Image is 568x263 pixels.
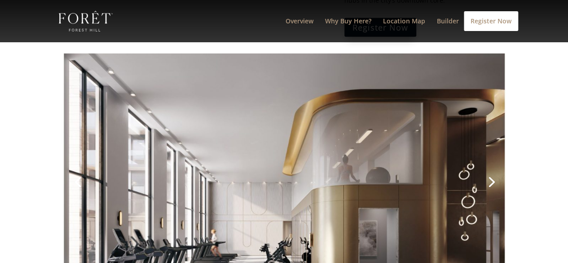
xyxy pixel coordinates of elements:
[383,18,425,42] a: Location Map
[59,11,113,31] img: Foret Condos in Forest Hill
[437,18,459,42] a: Builder
[286,18,313,42] a: Overview
[464,11,518,31] a: Register Now
[325,18,371,42] a: Why Buy Here?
